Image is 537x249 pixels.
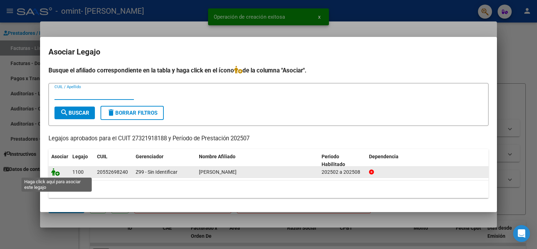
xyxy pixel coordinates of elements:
[136,154,163,159] span: Gerenciador
[133,149,196,172] datatable-header-cell: Gerenciador
[51,154,68,159] span: Asociar
[70,149,94,172] datatable-header-cell: Legajo
[94,149,133,172] datatable-header-cell: CUIL
[366,149,489,172] datatable-header-cell: Dependencia
[322,154,345,167] span: Periodo Habilitado
[72,154,88,159] span: Legajo
[48,149,70,172] datatable-header-cell: Asociar
[48,66,489,75] h4: Busque el afiliado correspondiente en la tabla y haga click en el ícono de la columna "Asociar".
[107,108,115,117] mat-icon: delete
[72,169,84,175] span: 1100
[513,225,530,242] div: Open Intercom Messenger
[97,168,128,176] div: 20552698240
[54,107,95,119] button: Buscar
[196,149,319,172] datatable-header-cell: Nombre Afiliado
[101,106,164,120] button: Borrar Filtros
[369,154,399,159] span: Dependencia
[199,154,235,159] span: Nombre Afiliado
[48,134,489,143] p: Legajos aprobados para el CUIT 27321918188 y Período de Prestación 202507
[48,180,489,198] div: 1 registros
[319,149,366,172] datatable-header-cell: Periodo Habilitado
[60,110,89,116] span: Buscar
[107,110,157,116] span: Borrar Filtros
[322,168,363,176] div: 202502 a 202508
[136,169,177,175] span: Z99 - Sin Identificar
[199,169,237,175] span: COTORAS NICOLAS EZEQUIEL
[60,108,69,117] mat-icon: search
[48,45,489,59] h2: Asociar Legajo
[97,154,108,159] span: CUIL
